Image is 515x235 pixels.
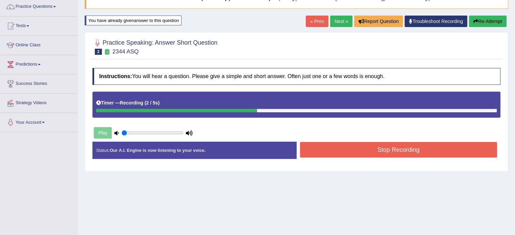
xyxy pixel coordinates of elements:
a: Tests [0,17,78,33]
h5: Timer — [96,100,159,105]
div: You have already given answer to this question [85,16,181,25]
a: Next » [330,16,352,27]
a: Troubleshoot Recording [405,16,467,27]
a: Strategy Videos [0,94,78,111]
b: Recording [120,100,143,105]
small: 2344 ASQ [112,48,139,55]
a: « Prev [306,16,328,27]
strong: Our A.I. Engine is now listening to your voice. [110,148,206,153]
button: Stop Recording [300,142,497,158]
b: 2 / 5s [146,100,158,105]
a: Success Stories [0,74,78,91]
b: Instructions: [99,73,132,79]
a: Online Class [0,36,78,53]
a: Predictions [0,55,78,72]
a: Your Account [0,113,78,130]
b: ( [145,100,146,105]
h4: You will hear a question. Please give a simple and short answer. Often just one or a few words is... [92,68,500,85]
button: Report Question [354,16,403,27]
button: Re-Attempt [469,16,507,27]
small: Exam occurring question [104,49,111,55]
span: 2 [95,49,102,55]
div: Status: [92,142,297,159]
h2: Practice Speaking: Answer Short Question [92,38,217,55]
b: ) [158,100,160,105]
